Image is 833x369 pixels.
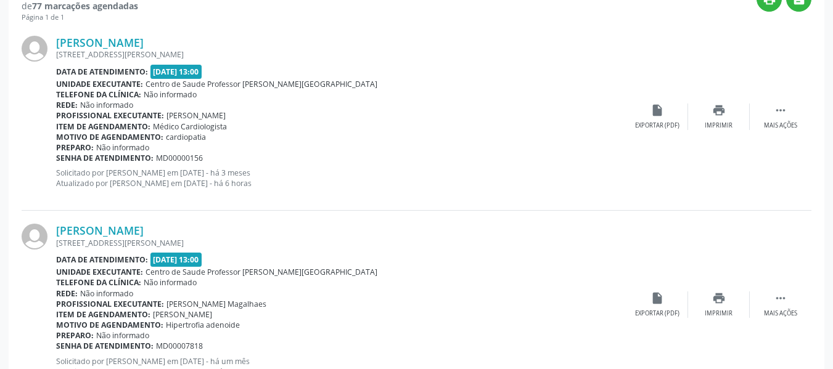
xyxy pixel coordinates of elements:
[635,309,679,318] div: Exportar (PDF)
[56,309,150,320] b: Item de agendamento:
[650,103,664,117] i: insert_drive_file
[56,49,626,60] div: [STREET_ADDRESS][PERSON_NAME]
[774,103,787,117] i: 
[150,253,202,267] span: [DATE] 13:00
[56,121,150,132] b: Item de agendamento:
[56,299,164,309] b: Profissional executante:
[56,110,164,121] b: Profissional executante:
[705,309,732,318] div: Imprimir
[56,254,148,265] b: Data de atendimento:
[144,277,197,288] span: Não informado
[635,121,679,130] div: Exportar (PDF)
[96,330,149,341] span: Não informado
[56,36,144,49] a: [PERSON_NAME]
[650,291,664,305] i: insert_drive_file
[146,267,377,277] span: Centro de Saude Professor [PERSON_NAME][GEOGRAPHIC_DATA]
[146,79,377,89] span: Centro de Saude Professor [PERSON_NAME][GEOGRAPHIC_DATA]
[56,100,78,110] b: Rede:
[56,320,163,330] b: Motivo de agendamento:
[166,299,266,309] span: [PERSON_NAME] Magalhaes
[56,132,163,142] b: Motivo de agendamento:
[22,224,47,249] img: img
[166,110,226,121] span: [PERSON_NAME]
[56,341,154,351] b: Senha de atendimento:
[56,267,143,277] b: Unidade executante:
[712,103,726,117] i: print
[166,132,206,142] span: cardiopatia
[96,142,149,153] span: Não informado
[56,238,626,248] div: [STREET_ADDRESS][PERSON_NAME]
[153,309,212,320] span: [PERSON_NAME]
[56,67,148,77] b: Data de atendimento:
[156,153,203,163] span: MD00000156
[712,291,726,305] i: print
[56,330,94,341] b: Preparo:
[80,100,133,110] span: Não informado
[56,89,141,100] b: Telefone da clínica:
[150,65,202,79] span: [DATE] 13:00
[774,291,787,305] i: 
[764,121,797,130] div: Mais ações
[56,153,154,163] b: Senha de atendimento:
[166,320,240,330] span: Hipertrofia adenoide
[153,121,227,132] span: Médico Cardiologista
[56,288,78,299] b: Rede:
[56,79,143,89] b: Unidade executante:
[56,224,144,237] a: [PERSON_NAME]
[22,36,47,62] img: img
[56,277,141,288] b: Telefone da clínica:
[56,142,94,153] b: Preparo:
[705,121,732,130] div: Imprimir
[80,288,133,299] span: Não informado
[144,89,197,100] span: Não informado
[764,309,797,318] div: Mais ações
[56,168,626,189] p: Solicitado por [PERSON_NAME] em [DATE] - há 3 meses Atualizado por [PERSON_NAME] em [DATE] - há 6...
[156,341,203,351] span: MD00007818
[22,12,138,23] div: Página 1 de 1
